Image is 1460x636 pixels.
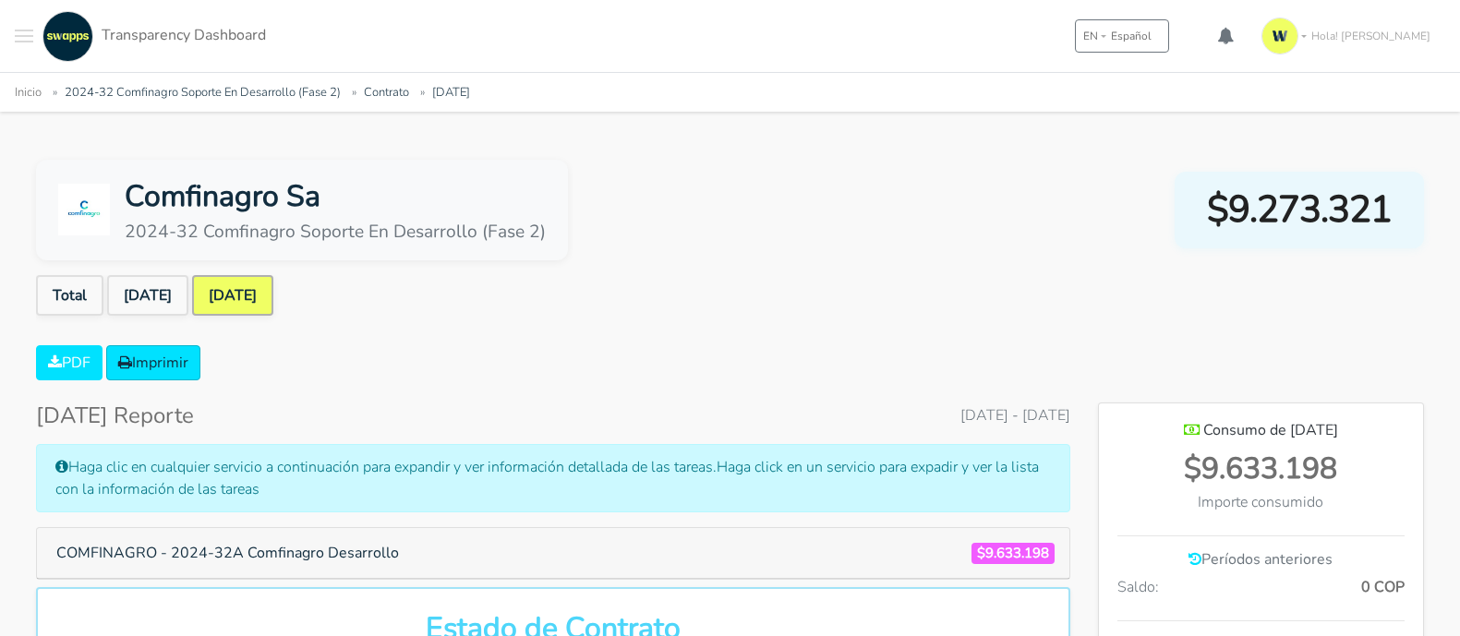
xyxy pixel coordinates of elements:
[15,84,42,101] a: Inicio
[1075,19,1169,53] button: ENEspañol
[102,25,266,45] span: Transparency Dashboard
[42,11,93,62] img: swapps-linkedin-v2.jpg
[125,174,546,219] div: Comfinagro Sa
[1117,447,1405,491] div: $9.633.198
[1361,576,1405,598] span: 0 COP
[36,444,1070,512] div: Haga clic en cualquier servicio a continuación para expandir y ver información detallada de las t...
[1207,182,1392,237] span: $9.273.321
[36,275,103,316] a: Total
[1261,18,1298,54] img: isotipo-3-3e143c57.png
[1203,420,1338,440] span: Consumo de [DATE]
[36,402,194,429] h4: [DATE] Reporte
[1117,576,1159,598] span: Saldo:
[1254,10,1445,62] a: Hola! [PERSON_NAME]
[960,404,1070,426] span: [DATE] - [DATE]
[58,184,110,235] img: Comfinagro Sa
[125,219,546,246] div: 2024-32 Comfinagro Soporte En Desarrollo (Fase 2)
[1117,491,1405,513] div: Importe consumido
[38,11,266,62] a: Transparency Dashboard
[1117,551,1405,569] h6: Períodos anteriores
[65,84,341,101] a: 2024-32 Comfinagro Soporte En Desarrollo (Fase 2)
[36,345,103,380] a: PDF
[1311,28,1430,44] span: Hola! [PERSON_NAME]
[192,275,273,316] a: [DATE]
[15,11,33,62] button: Toggle navigation menu
[1111,28,1152,44] span: Español
[971,543,1055,564] span: $9.633.198
[107,275,188,316] a: [DATE]
[432,84,470,101] a: [DATE]
[106,345,200,380] a: Imprimir
[44,535,411,570] button: COMFINAGRO - 2024-32A Comfinagro Desarrollo
[364,84,409,101] a: Contrato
